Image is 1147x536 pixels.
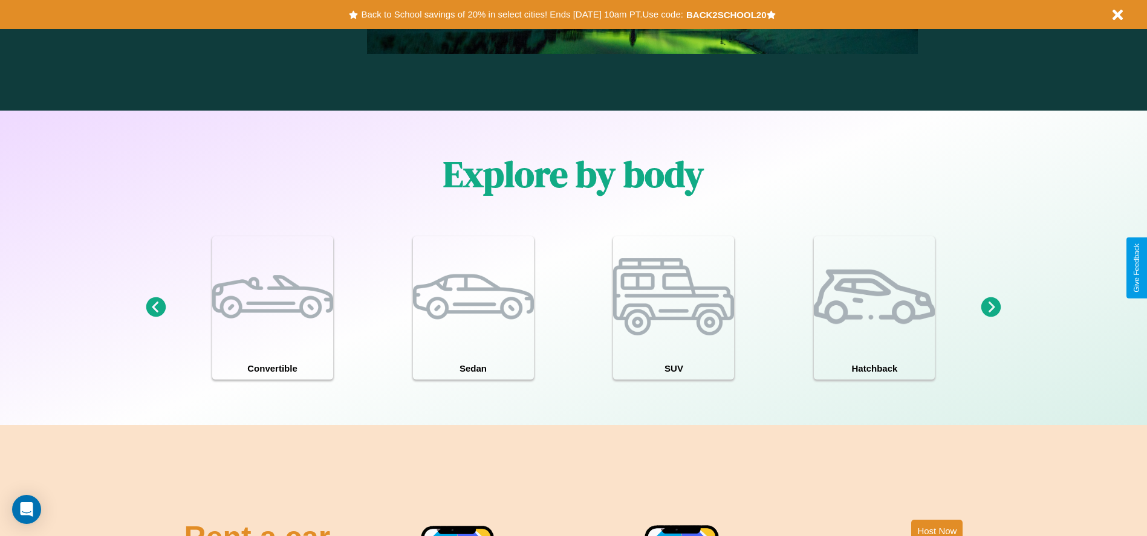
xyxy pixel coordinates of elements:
h4: Convertible [212,357,333,379]
h1: Explore by body [443,149,704,199]
div: Give Feedback [1132,244,1141,292]
button: Back to School savings of 20% in select cities! Ends [DATE] 10am PT.Use code: [358,6,686,23]
h4: SUV [613,357,734,379]
h4: Hatchback [814,357,935,379]
h4: Sedan [413,357,534,379]
b: BACK2SCHOOL20 [686,10,767,20]
div: Open Intercom Messenger [12,495,41,524]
